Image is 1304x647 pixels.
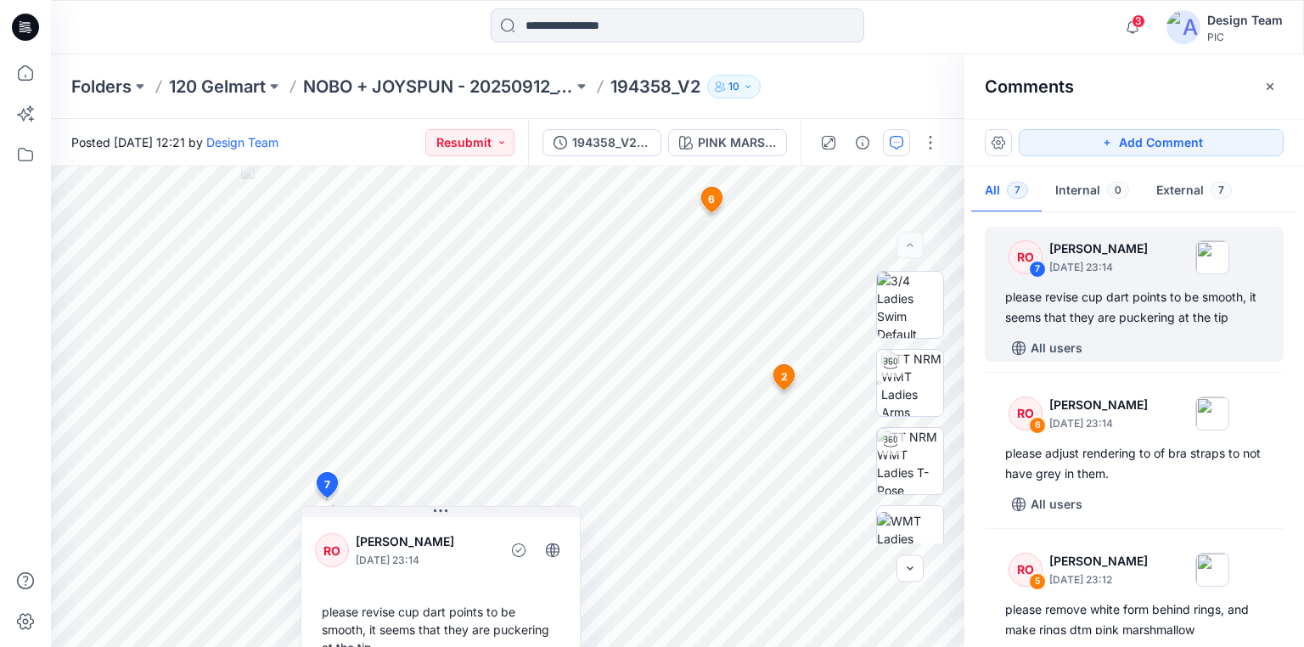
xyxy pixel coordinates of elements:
a: NOBO + JOYSPUN - 20250912_120_GC [303,75,573,98]
span: 7 [1007,182,1028,199]
button: All users [1005,335,1089,362]
span: 7 [324,477,330,492]
p: All users [1031,338,1082,358]
div: 194358_V2 NEW PATTERN [572,133,650,152]
button: Details [849,129,876,156]
div: please adjust rendering to of bra straps to not have grey in them. [1005,443,1263,484]
button: All users [1005,491,1089,518]
p: [DATE] 23:12 [1049,571,1148,588]
div: please remove white form behind rings, and make rings dtm pink marshmallow [1005,599,1263,640]
button: Internal [1042,170,1143,213]
p: [DATE] 23:14 [1049,415,1148,432]
button: Add Comment [1019,129,1284,156]
img: avatar [1166,10,1200,44]
img: TT NRM WMT Ladies T-Pose [877,428,943,494]
button: External [1143,170,1245,213]
div: RO [315,533,349,567]
div: PINK MARSHMALLOW [698,133,776,152]
p: [DATE] 23:14 [356,552,494,569]
span: 0 [1107,182,1129,199]
img: 3/4 Ladies Swim Default [877,272,943,338]
div: 6 [1029,417,1046,434]
p: [PERSON_NAME] [1049,395,1148,415]
div: Design Team [1207,10,1283,31]
p: [DATE] 23:14 [1049,259,1148,276]
button: PINK MARSHMALLOW [668,129,787,156]
button: 194358_V2 NEW PATTERN [542,129,661,156]
p: [PERSON_NAME] [1049,239,1148,259]
a: 120 Gelmart [169,75,266,98]
span: 6 [708,192,715,207]
span: 2 [781,369,788,385]
div: RO [1009,240,1043,274]
div: 5 [1029,573,1046,590]
p: 194358_V2 [610,75,700,98]
span: 7 [1211,182,1232,199]
img: TT NRM WMT Ladies Arms Down [881,350,943,416]
img: WMT Ladies Swim Front [877,512,943,565]
div: 7 [1029,261,1046,278]
p: All users [1031,494,1082,515]
a: Folders [71,75,132,98]
div: RO [1009,553,1043,587]
p: [PERSON_NAME] [1049,551,1148,571]
p: [PERSON_NAME] [356,532,494,552]
p: 10 [728,77,739,96]
div: please revise cup dart points to be smooth, it seems that they are puckering at the tip [1005,287,1263,328]
div: PIC [1207,31,1283,43]
button: 10 [707,75,761,98]
div: RO [1009,397,1043,430]
span: Posted [DATE] 12:21 by [71,133,278,151]
button: All [971,170,1042,213]
h2: Comments [985,76,1074,97]
a: Design Team [206,135,278,149]
span: 3 [1132,14,1145,28]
